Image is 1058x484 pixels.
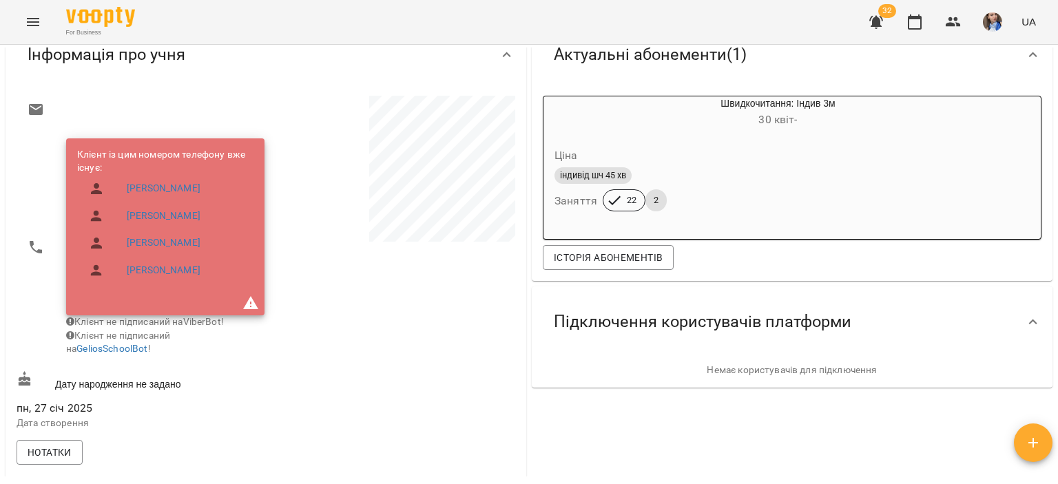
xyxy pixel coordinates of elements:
span: Актуальні абонементи ( 1 ) [554,44,747,65]
span: Клієнт не підписаний на ! [66,330,170,355]
span: Нотатки [28,444,72,461]
span: 2 [645,194,667,207]
span: індивід шч 45 хв [554,169,632,182]
button: Історія абонементів [543,245,674,270]
span: For Business [66,28,135,37]
img: Voopty Logo [66,7,135,27]
span: Підключення користувачів платформи [554,311,851,333]
a: [PERSON_NAME] [127,236,200,250]
div: Актуальні абонементи(1) [532,19,1052,90]
h6: Заняття [554,191,597,211]
div: Підключення користувачів платформи [532,286,1052,357]
div: Швидкочитання: Індив 3м [610,96,946,129]
p: Немає користувачів для підключення [543,364,1041,377]
span: Клієнт не підписаний на ViberBot! [66,316,224,327]
span: 32 [878,4,896,18]
span: 30 квіт - [758,113,797,126]
div: Дату народження не задано [14,368,266,394]
h6: Ціна [554,146,578,165]
a: [PERSON_NAME] [127,209,200,223]
span: 22 [619,194,645,207]
div: Інформація про учня [6,19,526,90]
a: GeliosSchoolBot [76,343,147,354]
div: Швидкочитання: Індив 3м [543,96,610,129]
a: [PERSON_NAME] [127,182,200,196]
p: Дата створення [17,417,263,430]
span: пн, 27 січ 2025 [17,400,263,417]
ul: Клієнт із цим номером телефону вже існує: [77,148,253,290]
span: UA [1021,14,1036,29]
button: Нотатки [17,440,83,465]
button: Menu [17,6,50,39]
span: Історія абонементів [554,249,663,266]
span: Інформація про учня [28,44,185,65]
img: 727e98639bf378bfedd43b4b44319584.jpeg [983,12,1002,32]
button: Швидкочитання: Індив 3м30 квіт- Цінаіндивід шч 45 хвЗаняття222 [543,96,946,228]
button: UA [1016,9,1041,34]
a: [PERSON_NAME] [127,264,200,277]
